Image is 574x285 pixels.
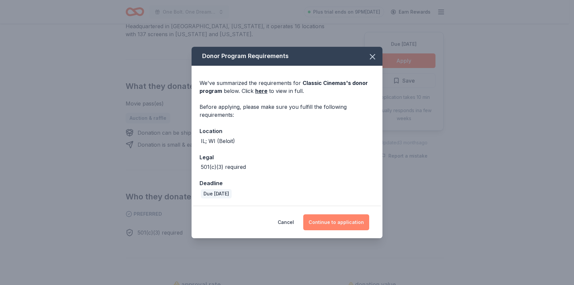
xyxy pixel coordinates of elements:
[200,127,374,135] div: Location
[192,47,382,66] div: Donor Program Requirements
[200,179,374,187] div: Deadline
[200,79,374,95] div: We've summarized the requirements for below. Click to view in full.
[278,214,294,230] button: Cancel
[201,137,235,145] div: IL; WI (Beloit)
[200,103,374,119] div: Before applying, please make sure you fulfill the following requirements:
[255,87,267,95] a: here
[201,163,246,171] div: 501(c)(3) required
[303,214,369,230] button: Continue to application
[200,153,374,162] div: Legal
[201,189,232,198] div: Due [DATE]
